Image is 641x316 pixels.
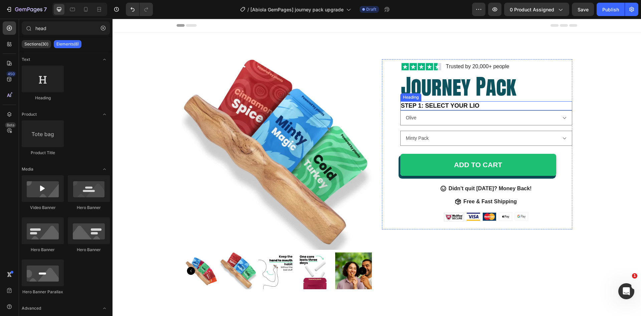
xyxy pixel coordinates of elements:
div: Hero Banner [68,247,110,253]
button: 7 [3,3,50,16]
span: 1 [632,273,637,279]
span: [Abiola GemPages] journey pack upgrade [250,6,344,13]
p: 7 [44,5,47,13]
span: Media [22,166,33,172]
iframe: Intercom live chat [618,283,634,299]
span: Toggle open [99,303,110,314]
button: Carousel Next Arrow [246,248,254,256]
span: Text [22,57,30,63]
p: Didn't quit [DATE]? Money Back! [336,166,419,174]
span: Save [578,7,589,12]
div: Hero Banner [22,247,64,253]
button: 0 product assigned [504,3,569,16]
h2: Journey Pack [288,54,460,83]
span: Advanced [22,305,41,311]
div: Hero Banner Parallax [22,289,64,295]
div: Undo/Redo [126,3,153,16]
p: Sections(30) [24,41,48,47]
p: Elements(8) [56,41,79,47]
div: Beta [5,122,16,128]
div: Product Title [22,150,64,156]
div: 450 [6,71,16,77]
div: Heading [289,76,307,82]
div: Publish [602,6,619,13]
p: Free & Fast Shipping [351,179,404,187]
span: / [247,6,249,13]
div: Hero Banner [68,205,110,211]
span: 0 product assigned [510,6,554,13]
button: Save [572,3,594,16]
button: ADD TO CART [288,135,444,157]
span: Draft [366,6,376,12]
span: Toggle open [99,109,110,120]
div: ADD TO CART [342,140,390,152]
p: Trusted by 20,000+ people [333,43,459,53]
img: gempages_561328392964670554-62e83766-9a62-4aba-9107-30b9f025e173.webp [288,43,330,53]
div: Heading [22,95,64,101]
span: Product [22,111,37,117]
button: Publish [597,3,625,16]
h3: Rich Text Editor. Editing area: main [288,83,460,92]
p: Step 1: SELECT your Lio [288,83,459,91]
div: Video Banner [22,205,64,211]
iframe: To enrich screen reader interactions, please activate Accessibility in Grammarly extension settings [113,19,641,316]
span: Toggle open [99,164,110,175]
input: Search Sections & Elements [22,21,110,35]
span: Toggle open [99,54,110,65]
